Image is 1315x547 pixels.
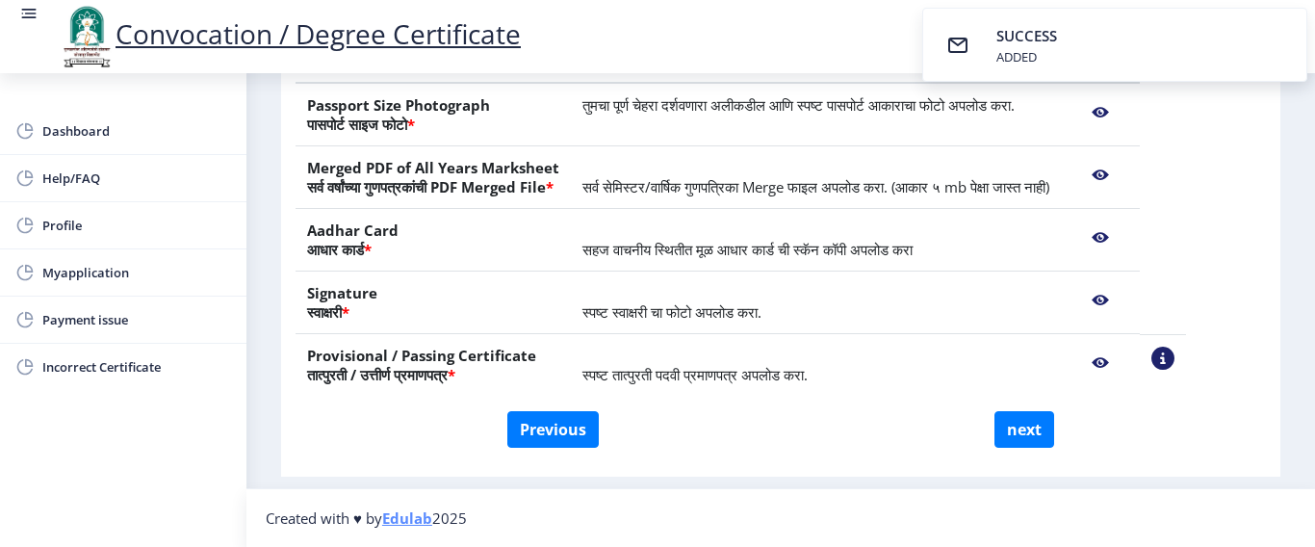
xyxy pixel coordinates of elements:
span: स्पष्ट तात्पुरती पदवी प्रमाणपत्र अपलोड करा. [582,365,808,384]
span: Created with ♥ by 2025 [266,508,467,528]
span: स्पष्ट स्वाक्षरी चा फोटो अपलोड करा. [582,302,761,322]
span: Myapplication [42,261,231,284]
nb-action: View File [1072,95,1128,130]
span: सर्व सेमिस्टर/वार्षिक गुणपत्रिका Merge फाइल अपलोड करा. (आकार ५ mb पेक्षा जास्त नाही) [582,177,1049,196]
span: Payment issue [42,308,231,331]
span: Incorrect Certificate [42,355,231,378]
img: logo [58,4,116,69]
td: तुमचा पूर्ण चेहरा दर्शवणारा अलीकडील आणि स्पष्ट पासपोर्ट आकाराचा फोटो अपलोड करा. [571,83,1061,146]
th: Provisional / Passing Certificate तात्पुरती / उत्तीर्ण प्रमाणपत्र [296,334,571,397]
span: Help/FAQ [42,167,231,190]
th: Signature स्वाक्षरी [296,272,571,334]
a: Edulab [382,508,432,528]
nb-action: View File [1072,221,1128,255]
span: SUCCESS [996,26,1057,45]
span: सहज वाचनीय स्थितीत मूळ आधार कार्ड ची स्कॅन कॉपी अपलोड करा [582,240,913,259]
nb-action: View File [1072,346,1128,380]
a: Convocation / Degree Certificate [58,15,521,52]
th: Merged PDF of All Years Marksheet सर्व वर्षांच्या गुणपत्रकांची PDF Merged File [296,146,571,209]
span: Dashboard [42,119,231,143]
nb-action: View File [1072,158,1128,193]
div: ADDED [996,48,1061,65]
nb-action: View File [1072,283,1128,318]
th: Aadhar Card आधार कार्ड [296,209,571,272]
th: Passport Size Photograph पासपोर्ट साइज फोटो [296,83,571,146]
nb-action: View Sample PDC [1151,347,1174,370]
button: Previous [507,411,599,448]
button: next [994,411,1054,448]
span: Profile [42,214,231,237]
